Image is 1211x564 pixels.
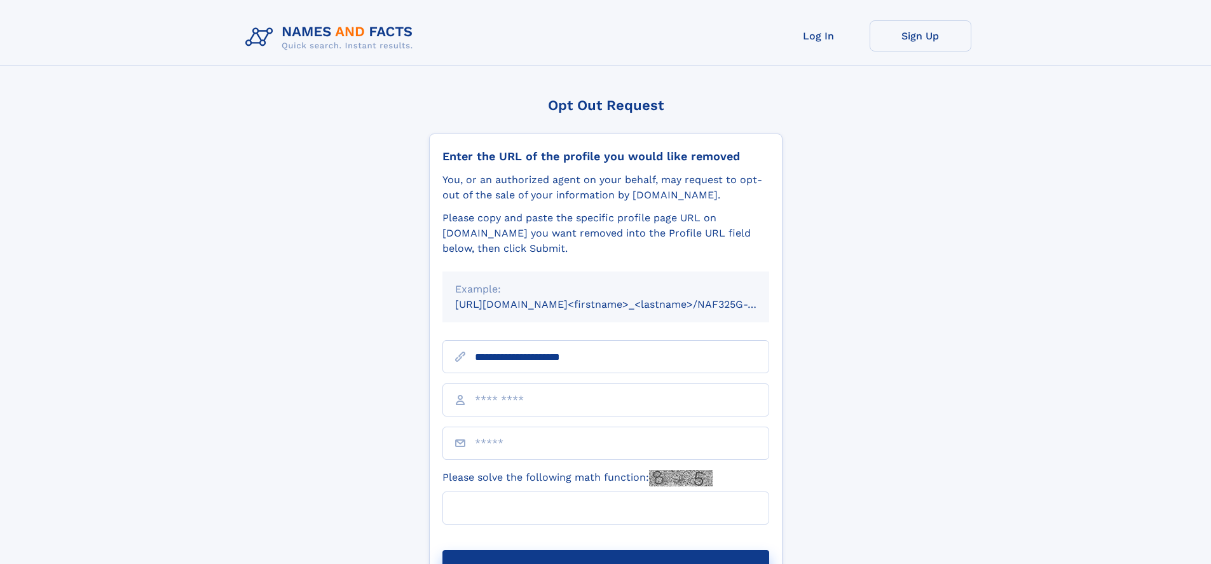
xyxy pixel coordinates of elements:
label: Please solve the following math function: [442,470,713,486]
div: Opt Out Request [429,97,783,113]
a: Sign Up [870,20,971,52]
div: Enter the URL of the profile you would like removed [442,149,769,163]
div: Please copy and paste the specific profile page URL on [DOMAIN_NAME] you want removed into the Pr... [442,210,769,256]
div: You, or an authorized agent on your behalf, may request to opt-out of the sale of your informatio... [442,172,769,203]
a: Log In [768,20,870,52]
div: Example: [455,282,756,297]
img: Logo Names and Facts [240,20,423,55]
small: [URL][DOMAIN_NAME]<firstname>_<lastname>/NAF325G-xxxxxxxx [455,298,793,310]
